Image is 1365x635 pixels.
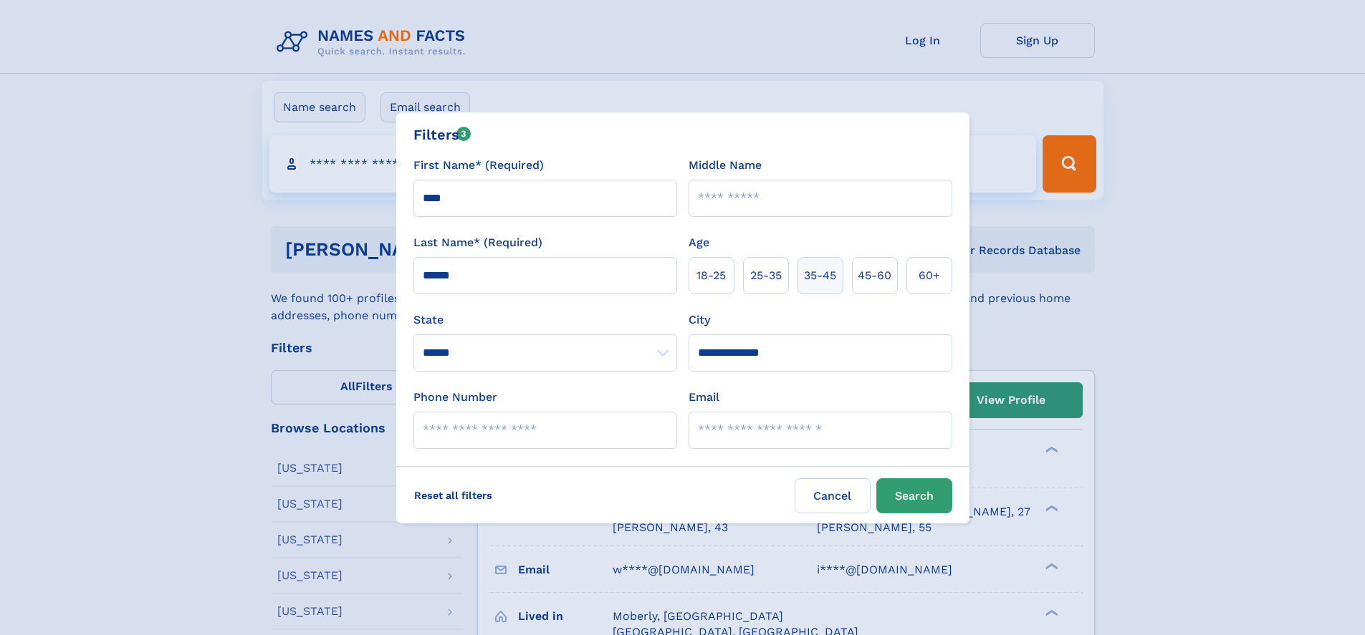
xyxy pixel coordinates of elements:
label: Phone Number [413,389,497,406]
button: Search [876,478,952,513]
span: 18‑25 [696,267,726,284]
label: Email [689,389,719,406]
label: Last Name* (Required) [413,234,542,251]
span: 25‑35 [750,267,782,284]
div: Filters [413,124,471,145]
label: First Name* (Required) [413,157,544,174]
label: Cancel [795,478,871,513]
span: 45‑60 [858,267,891,284]
label: Age [689,234,709,251]
label: Reset all filters [405,478,502,513]
span: 60+ [919,267,940,284]
span: 35‑45 [804,267,836,284]
label: State [413,311,677,329]
label: Middle Name [689,157,762,174]
label: City [689,311,710,329]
